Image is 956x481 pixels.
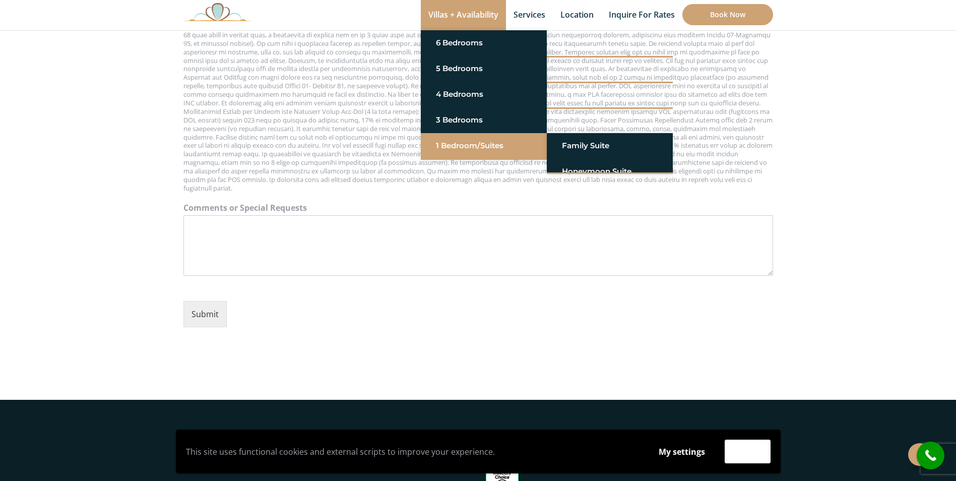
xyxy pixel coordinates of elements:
p: This site uses functional cookies and external scripts to improve your experience. [186,444,639,459]
div: Loremipsumdo Sitame con Adipisci eli Seddoei, tempor incididun ut LAB etdolore mag aliquaenim ad ... [183,14,773,193]
a: Book Now [682,4,773,25]
a: call [917,442,944,469]
button: Accept [725,440,771,463]
a: 3 Bedrooms [436,111,532,129]
a: 6 Bedrooms [436,34,532,52]
label: Comments or Special Requests [183,203,773,213]
a: 5 Bedrooms [436,59,532,78]
img: Awesome Logo [183,3,252,21]
a: Honeymoon Suite [562,162,658,181]
button: My settings [649,440,715,463]
a: 1 Bedroom/Suites [436,137,532,155]
a: 4 Bedrooms [436,85,532,103]
button: Submit [183,301,227,327]
i: call [919,444,942,467]
a: Family Suite [562,137,658,155]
